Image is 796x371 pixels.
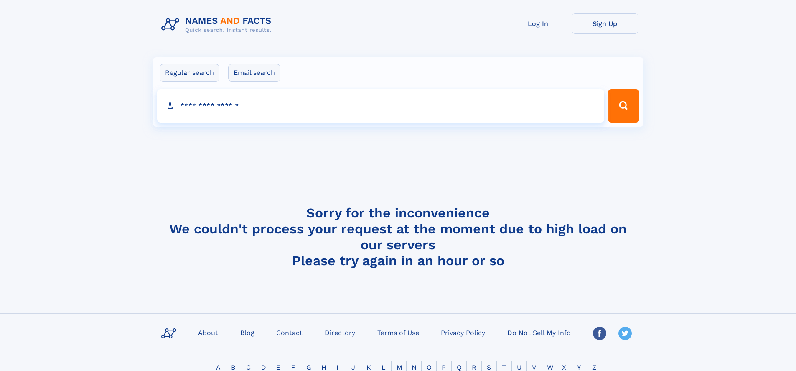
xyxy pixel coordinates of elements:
a: Log In [505,13,572,34]
a: Directory [321,326,359,338]
a: Blog [237,326,258,338]
a: About [195,326,221,338]
input: search input [157,89,605,123]
button: Search Button [608,89,639,123]
h4: Sorry for the inconvenience We couldn't process your request at the moment due to high load on ou... [158,205,638,269]
label: Regular search [160,64,219,82]
img: Logo Names and Facts [158,13,278,36]
a: Sign Up [572,13,638,34]
a: Privacy Policy [437,326,488,338]
img: Facebook [593,327,606,340]
img: Twitter [618,327,632,340]
label: Email search [228,64,280,82]
a: Contact [273,326,306,338]
a: Terms of Use [374,326,422,338]
a: Do Not Sell My Info [504,326,574,338]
